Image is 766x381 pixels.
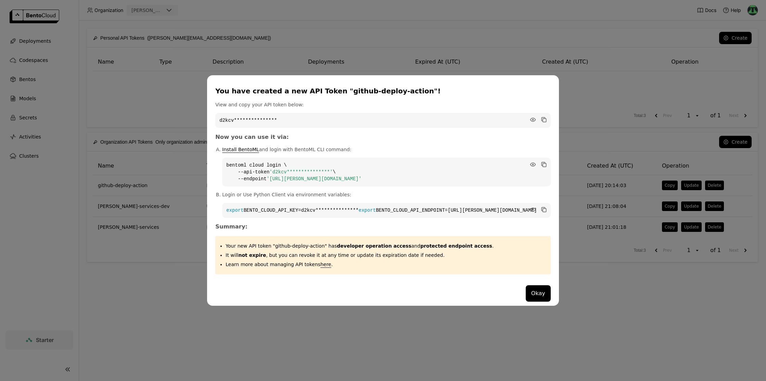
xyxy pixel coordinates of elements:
[215,134,550,141] h3: Now you can use it via:
[226,261,545,268] p: Learn more about managing API tokens .
[337,243,411,249] strong: developer operation access
[337,243,492,249] span: and
[226,208,243,213] span: export
[226,252,545,259] p: It will , but you can revoke it at any time or update its expiration date if needed.
[420,243,492,249] strong: protected endpoint access
[222,191,550,198] p: Login or Use Python Client via environment variables:
[215,86,548,96] div: You have created a new API Token "github-deploy-action"!
[222,158,550,186] code: bentoml cloud login \ --api-token \ --endpoint
[207,75,559,306] div: dialog
[238,252,266,258] strong: not expire
[267,176,361,182] span: '[URL][PERSON_NAME][DOMAIN_NAME]'
[215,223,550,230] h3: Summary:
[526,285,551,302] button: Okay
[320,262,331,267] a: here
[222,203,550,218] code: BENTO_CLOUD_API_KEY=d2kcv*************** BENTO_CLOUD_API_ENDPOINT=[URL][PERSON_NAME][DOMAIN_NAME]
[215,101,550,108] p: View and copy your API token below:
[226,242,545,249] p: Your new API token "github-deploy-action" has .
[359,208,376,213] span: export
[222,147,259,152] a: Install BentoML
[222,146,550,153] p: and login with BentoML CLI command:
